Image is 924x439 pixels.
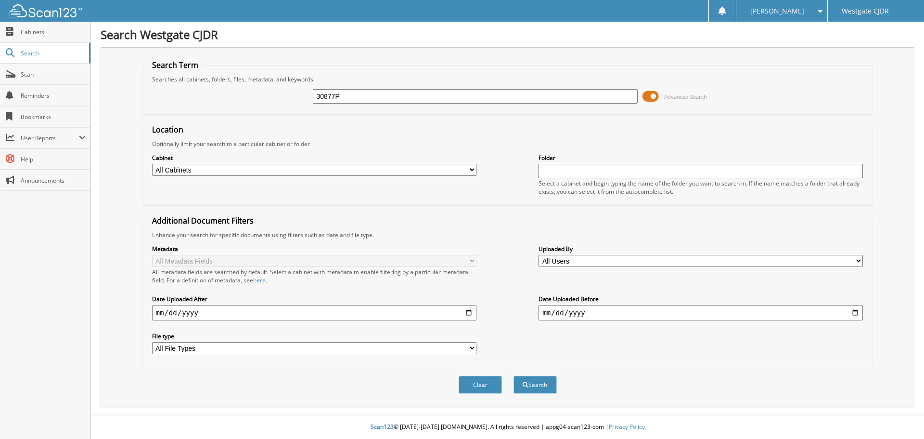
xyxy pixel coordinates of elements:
a: here [253,276,266,284]
button: Clear [459,376,502,394]
label: Folder [539,154,863,162]
label: Date Uploaded After [152,295,476,303]
label: Cabinet [152,154,476,162]
span: Westgate CJDR [842,8,889,14]
a: Privacy Policy [609,423,645,431]
div: Searches all cabinets, folders, files, metadata, and keywords [147,75,868,83]
input: end [539,305,863,320]
div: Enhance your search for specific documents using filters such as date and file type. [147,231,868,239]
span: Scan [21,70,86,79]
span: Reminders [21,92,86,100]
div: Select a cabinet and begin typing the name of the folder you want to search in. If the name match... [539,179,863,196]
span: Scan123 [371,423,394,431]
input: start [152,305,476,320]
iframe: Chat Widget [876,393,924,439]
label: Uploaded By [539,245,863,253]
span: Cabinets [21,28,86,36]
span: [PERSON_NAME] [750,8,804,14]
span: Bookmarks [21,113,86,121]
div: Optionally limit your search to a particular cabinet or folder [147,140,868,148]
button: Search [513,376,557,394]
label: Date Uploaded Before [539,295,863,303]
div: All metadata fields are searched by default. Select a cabinet with metadata to enable filtering b... [152,268,476,284]
span: Help [21,155,86,163]
div: © [DATE]-[DATE] [DOMAIN_NAME]. All rights reserved | appg04-scan123-com | [91,415,924,439]
img: scan123-logo-white.svg [10,4,82,17]
legend: Search Term [147,60,203,70]
span: User Reports [21,134,79,142]
span: Advanced Search [664,93,707,100]
span: Announcements [21,176,86,185]
span: Search [21,49,84,57]
legend: Additional Document Filters [147,215,258,226]
legend: Location [147,124,188,135]
label: File type [152,332,476,340]
h1: Search Westgate CJDR [101,27,914,42]
label: Metadata [152,245,476,253]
